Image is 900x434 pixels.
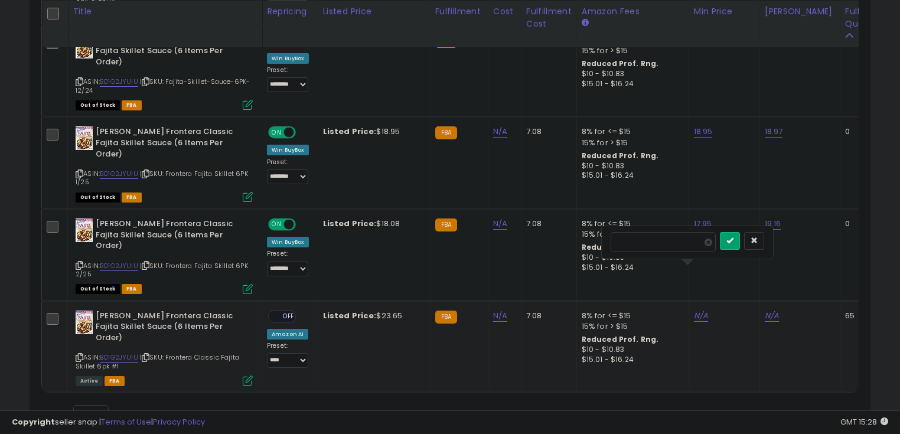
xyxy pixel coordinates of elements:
[73,5,257,18] div: Title
[96,218,239,254] b: [PERSON_NAME] Frontera Classic Fajita Skillet Sauce (6 Items Per Order)
[12,417,205,428] div: seller snap | |
[526,126,568,137] div: 7.08
[582,69,680,79] div: $10 - $10.83
[267,237,309,247] div: Win BuyBox
[76,311,93,334] img: 514VfDCkuZL._SL40_.jpg
[493,126,507,138] a: N/A
[845,218,882,229] div: 0
[12,416,55,428] strong: Copyright
[526,5,572,30] div: Fulfillment Cost
[76,353,239,370] span: | SKU: Frontera Classic Fajita Skillet 6pk #1
[845,311,882,321] div: 65
[323,310,377,321] b: Listed Price:
[267,66,309,93] div: Preset:
[323,126,377,137] b: Listed Price:
[582,171,680,181] div: $15.01 - $16.24
[76,376,103,386] span: All listings currently available for purchase on Amazon
[76,192,120,203] span: All listings that are currently out of stock and unavailable for purchase on Amazon
[96,126,239,162] b: [PERSON_NAME] Frontera Classic Fajita Skillet Sauce (6 Items Per Order)
[493,218,507,230] a: N/A
[76,218,253,293] div: ASIN:
[694,5,755,18] div: Min Price
[582,229,680,240] div: 15% for > $15
[76,169,248,187] span: | SKU: Frontera Fajita Skillet 6PK 1/25
[76,284,120,294] span: All listings that are currently out of stock and unavailable for purchase on Amazon
[267,250,309,276] div: Preset:
[323,126,421,137] div: $18.95
[76,126,253,201] div: ASIN:
[267,53,309,64] div: Win BuyBox
[765,126,783,138] a: 18.97
[582,5,684,18] div: Amazon Fees
[100,353,138,363] a: B01G2JYUIU
[269,220,284,230] span: ON
[493,5,516,18] div: Cost
[582,263,680,273] div: $15.01 - $16.24
[294,220,313,230] span: OFF
[294,128,313,138] span: OFF
[76,35,253,109] div: ASIN:
[105,376,125,386] span: FBA
[582,311,680,321] div: 8% for <= $15
[100,169,138,179] a: B01G2JYUIU
[582,334,659,344] b: Reduced Prof. Rng.
[101,416,151,428] a: Terms of Use
[435,5,483,18] div: Fulfillment
[267,329,308,340] div: Amazon AI
[267,5,313,18] div: Repricing
[582,321,680,332] div: 15% for > $15
[122,284,142,294] span: FBA
[76,77,250,94] span: | SKU: Fajita-Skillet-Sauce-6PK-12/24
[153,416,205,428] a: Privacy Policy
[582,18,589,28] small: Amazon Fees.
[435,218,457,231] small: FBA
[845,126,882,137] div: 0
[582,126,680,137] div: 8% for <= $15
[267,158,309,185] div: Preset:
[279,311,298,321] span: OFF
[582,161,680,171] div: $10 - $10.83
[582,58,659,68] b: Reduced Prof. Rng.
[582,79,680,89] div: $15.01 - $16.24
[582,138,680,148] div: 15% for > $15
[526,218,568,229] div: 7.08
[323,218,377,229] b: Listed Price:
[96,35,239,71] b: [PERSON_NAME] Frontera Classic Fajita Skillet Sauce (6 Items Per Order)
[582,253,680,263] div: $10 - $10.83
[765,218,781,230] a: 19.16
[122,100,142,110] span: FBA
[50,409,135,420] span: Show: entries
[694,126,713,138] a: 18.95
[840,416,888,428] span: 2025-09-8 15:28 GMT
[76,261,248,279] span: | SKU: Frontera Fajita Skillet 6PK 2/25
[582,218,680,229] div: 8% for <= $15
[267,145,309,155] div: Win BuyBox
[765,5,835,18] div: [PERSON_NAME]
[435,311,457,324] small: FBA
[323,5,425,18] div: Listed Price
[582,151,659,161] b: Reduced Prof. Rng.
[582,345,680,355] div: $10 - $10.83
[122,192,142,203] span: FBA
[582,45,680,56] div: 15% for > $15
[76,218,93,242] img: 514VfDCkuZL._SL40_.jpg
[582,242,659,252] b: Reduced Prof. Rng.
[526,311,568,321] div: 7.08
[493,310,507,322] a: N/A
[694,310,708,322] a: N/A
[323,311,421,321] div: $23.65
[100,261,138,271] a: B01G2JYUIU
[323,218,421,229] div: $18.08
[76,100,120,110] span: All listings that are currently out of stock and unavailable for purchase on Amazon
[582,355,680,365] div: $15.01 - $16.24
[96,311,239,347] b: [PERSON_NAME] Frontera Classic Fajita Skillet Sauce (6 Items Per Order)
[76,311,253,385] div: ASIN:
[269,128,284,138] span: ON
[765,310,779,322] a: N/A
[435,126,457,139] small: FBA
[694,218,712,230] a: 17.95
[100,77,138,87] a: B01G2JYUIU
[845,5,886,30] div: Fulfillable Quantity
[76,126,93,150] img: 514VfDCkuZL._SL40_.jpg
[267,342,309,368] div: Preset:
